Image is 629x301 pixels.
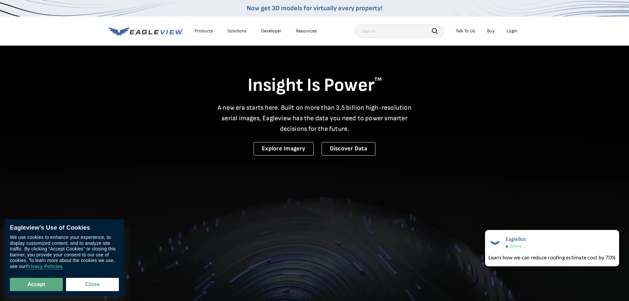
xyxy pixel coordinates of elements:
[247,4,382,12] a: Now get 3D models for virtually every property!
[510,244,521,249] span: Online
[507,28,517,34] div: Login
[10,278,63,291] button: Accept
[10,224,119,232] div: Eagleview’s Use of Cookies
[374,76,382,83] sup: TM
[261,28,281,34] a: Developer
[109,74,521,97] h1: Insight Is Power
[10,235,119,270] div: We use cookies to enhance your experience, to display customized content, and to analyze site tra...
[506,236,526,243] span: EagleBot
[227,28,247,34] div: Solutions
[194,28,213,34] div: Products
[254,142,314,156] a: Explore Imagery
[456,28,475,34] div: Talk To Us
[214,102,416,134] p: A new era starts here. Built on more than 3.5 billion high-resolution aerial images, Eagleview ha...
[322,142,375,156] a: Discover Data
[296,28,317,34] div: Resources
[66,278,119,291] button: Close
[487,28,495,34] a: Buy
[488,236,502,249] img: EagleBot
[26,264,62,270] a: Privacy Policies
[355,24,444,38] input: Search
[488,253,616,261] div: Learn how we can reduce roofing estimate cost by 70%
